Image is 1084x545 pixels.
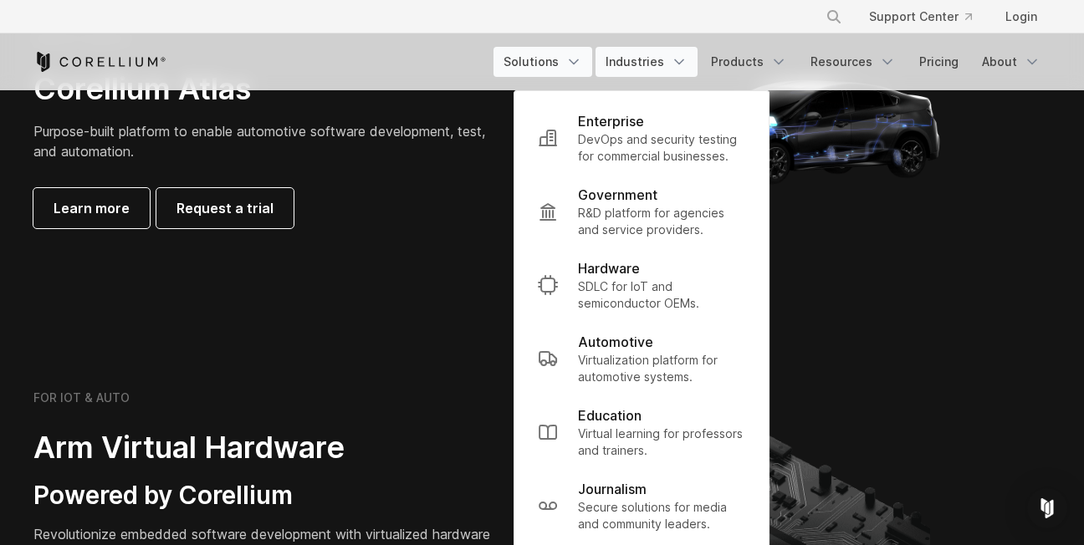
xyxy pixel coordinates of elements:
[524,395,759,469] a: Education Virtual learning for professors and trainers.
[578,278,745,312] p: SDLC for IoT and semiconductor OEMs.
[800,47,906,77] a: Resources
[805,2,1051,32] div: Navigation Menu
[578,405,642,425] p: Education
[156,188,294,228] a: Request a trial
[524,101,759,175] a: Enterprise DevOps and security testing for commercial businesses.
[493,47,592,77] a: Solutions
[578,499,745,532] p: Secure solutions for media and community leaders.
[972,47,1051,77] a: About
[578,131,745,165] p: DevOps and security testing for commercial businesses.
[33,123,485,160] span: Purpose-built platform to enable automotive software development, test, and automation.
[33,429,502,466] h2: Arm Virtual Hardware
[856,2,985,32] a: Support Center
[33,188,150,228] a: Learn more
[578,425,745,459] p: Virtual learning for professors and trainers.
[1027,488,1067,528] div: Open Intercom Messenger
[578,479,647,499] p: Journalism
[578,258,640,278] p: Hardware
[701,47,797,77] a: Products
[909,47,969,77] a: Pricing
[524,175,759,248] a: Government R&D platform for agencies and service providers.
[578,185,657,205] p: Government
[578,352,745,385] p: Virtualization platform for automotive systems.
[992,2,1051,32] a: Login
[176,198,274,218] span: Request a trial
[578,332,653,352] p: Automotive
[33,52,166,72] a: Corellium Home
[524,248,759,322] a: Hardware SDLC for IoT and semiconductor OEMs.
[33,480,502,512] h3: Powered by Corellium
[578,111,644,131] p: Enterprise
[493,47,1051,77] div: Navigation Menu
[578,205,745,238] p: R&D platform for agencies and service providers.
[524,322,759,395] a: Automotive Virtualization platform for automotive systems.
[524,469,759,542] a: Journalism Secure solutions for media and community leaders.
[54,198,130,218] span: Learn more
[596,47,698,77] a: Industries
[819,2,849,32] button: Search
[33,390,130,405] h6: FOR IOT & AUTO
